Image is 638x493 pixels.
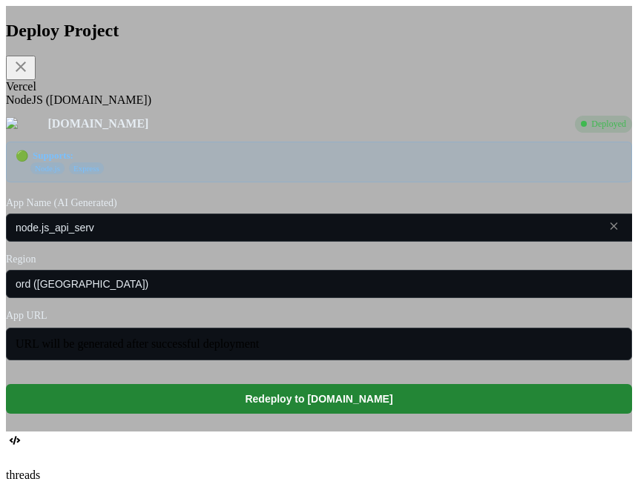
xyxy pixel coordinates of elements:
span: Node.js [30,162,65,174]
div: Vercel [6,80,632,93]
div: Edit project name [605,216,623,238]
button: Redeploy to [DOMAIN_NAME] [6,384,632,414]
span: 🟢 [16,150,28,162]
label: threads [6,469,40,481]
label: App Name (AI Generated) [6,197,632,209]
label: App URL [6,310,632,322]
img: logo [6,117,39,130]
strong: Supports: [33,150,73,162]
div: Deployed [575,116,632,133]
div: [DOMAIN_NAME] [47,117,566,130]
label: Region [6,254,632,265]
h2: Deploy Project [6,21,632,41]
div: NodeJS ([DOMAIN_NAME]) [6,93,632,107]
div: URL will be generated after successful deployment [6,328,632,360]
span: Express [69,162,104,174]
